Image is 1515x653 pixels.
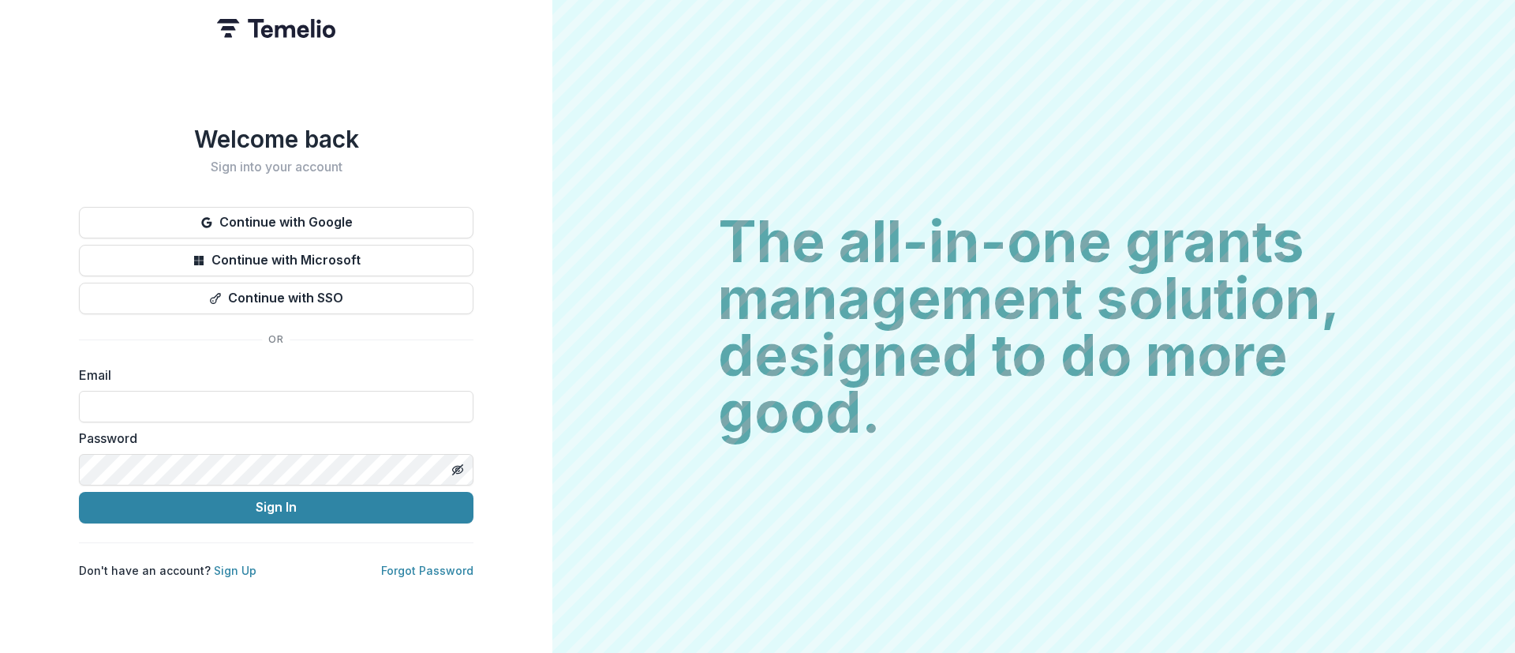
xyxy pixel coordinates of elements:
[79,562,256,579] p: Don't have an account?
[79,366,464,385] label: Email
[79,492,473,524] button: Sign In
[381,564,473,577] a: Forgot Password
[445,457,470,482] button: Toggle password visibility
[79,207,473,238] button: Continue with Google
[79,159,473,175] h2: Sign into your account
[79,283,473,314] button: Continue with SSO
[79,429,464,448] label: Password
[79,125,473,153] h1: Welcome back
[214,564,256,577] a: Sign Up
[217,19,335,38] img: Temelio
[79,245,473,276] button: Continue with Microsoft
